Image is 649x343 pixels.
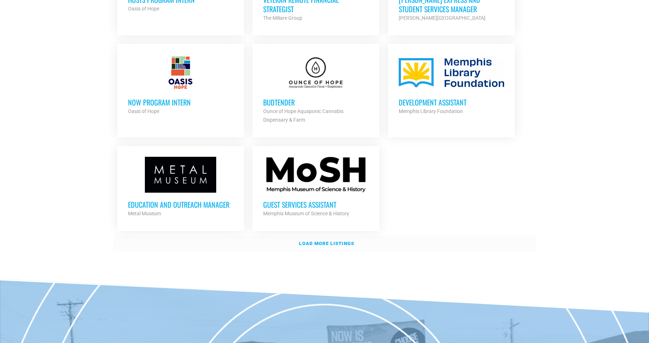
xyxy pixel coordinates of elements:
h3: NOW Program Intern [128,98,233,107]
strong: Oasis of Hope [128,108,159,114]
h3: Budtender [263,98,369,107]
strong: The Miliare Group [263,15,302,21]
a: Education and Outreach Manager Metal Museum [117,146,244,229]
strong: Oasis of Hope [128,6,159,11]
h3: Development Assistant [399,98,504,107]
strong: [PERSON_NAME][GEOGRAPHIC_DATA] [399,15,485,21]
strong: Metal Museum [128,211,161,216]
a: Development Assistant Memphis Library Foundation [388,44,515,126]
strong: Memphis Museum of Science & History [263,211,349,216]
a: Load more listings [113,235,536,252]
a: Guest Services Assistant Memphis Museum of Science & History [252,146,379,229]
strong: Ounce of Hope Aquaponic Cannabis Dispensary & Farm [263,108,344,123]
a: Budtender Ounce of Hope Aquaponic Cannabis Dispensary & Farm [252,44,379,135]
strong: Memphis Library Foundation [399,108,463,114]
a: NOW Program Intern Oasis of Hope [117,44,244,126]
h3: Guest Services Assistant [263,200,369,209]
h3: Education and Outreach Manager [128,200,233,209]
strong: Load more listings [299,241,354,246]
